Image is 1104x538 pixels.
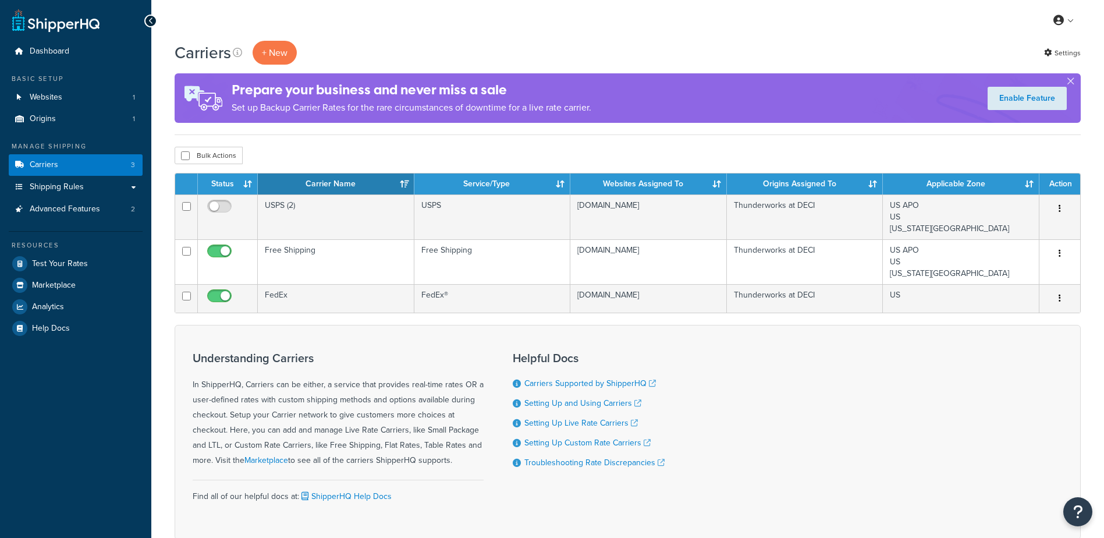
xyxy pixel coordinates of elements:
a: Marketplace [9,275,143,296]
a: Test Your Rates [9,253,143,274]
span: 2 [131,204,135,214]
td: US APO US [US_STATE][GEOGRAPHIC_DATA] [883,239,1039,284]
button: + New [253,41,297,65]
td: US APO US [US_STATE][GEOGRAPHIC_DATA] [883,194,1039,239]
a: Troubleshooting Rate Discrepancies [524,456,665,469]
span: 1 [133,93,135,102]
th: Carrier Name: activate to sort column ascending [258,174,414,194]
a: Marketplace [244,454,288,466]
span: Help Docs [32,324,70,334]
a: Websites 1 [9,87,143,108]
li: Websites [9,87,143,108]
div: Find all of our helpful docs at: [193,480,484,504]
a: Carriers 3 [9,154,143,176]
a: Setting Up and Using Carriers [524,397,641,409]
div: Resources [9,240,143,250]
span: Shipping Rules [30,182,84,192]
a: Advanced Features 2 [9,199,143,220]
h4: Prepare your business and never miss a sale [232,80,591,100]
a: ShipperHQ Help Docs [299,490,392,502]
td: Free Shipping [414,239,571,284]
a: Help Docs [9,318,143,339]
td: USPS [414,194,571,239]
li: Advanced Features [9,199,143,220]
a: Shipping Rules [9,176,143,198]
td: Thunderworks at DECI [727,194,883,239]
th: Origins Assigned To: activate to sort column ascending [727,174,883,194]
th: Websites Assigned To: activate to sort column ascending [570,174,727,194]
span: Carriers [30,160,58,170]
td: Free Shipping [258,239,414,284]
td: [DOMAIN_NAME] [570,194,727,239]
h3: Understanding Carriers [193,352,484,364]
img: ad-rules-rateshop-fe6ec290ccb7230408bd80ed9643f0289d75e0ffd9eb532fc0e269fcd187b520.png [175,73,232,123]
span: 3 [131,160,135,170]
a: Setting Up Live Rate Carriers [524,417,638,429]
a: Enable Feature [988,87,1067,110]
a: Origins 1 [9,108,143,130]
th: Status: activate to sort column ascending [198,174,258,194]
td: Thunderworks at DECI [727,284,883,313]
span: Websites [30,93,62,102]
th: Action [1039,174,1080,194]
a: Carriers Supported by ShipperHQ [524,377,656,390]
a: Analytics [9,296,143,317]
a: ShipperHQ Home [12,9,100,32]
td: USPS (2) [258,194,414,239]
a: Dashboard [9,41,143,62]
h3: Helpful Docs [513,352,665,364]
span: Test Your Rates [32,259,88,269]
p: Set up Backup Carrier Rates for the rare circumstances of downtime for a live rate carrier. [232,100,591,116]
td: US [883,284,1039,313]
div: Manage Shipping [9,141,143,151]
li: Carriers [9,154,143,176]
span: 1 [133,114,135,124]
span: Analytics [32,302,64,312]
td: FedEx [258,284,414,313]
span: Origins [30,114,56,124]
td: [DOMAIN_NAME] [570,284,727,313]
td: Thunderworks at DECI [727,239,883,284]
th: Service/Type: activate to sort column ascending [414,174,571,194]
td: [DOMAIN_NAME] [570,239,727,284]
li: Origins [9,108,143,130]
span: Marketplace [32,281,76,291]
div: Basic Setup [9,74,143,84]
h1: Carriers [175,41,231,64]
th: Applicable Zone: activate to sort column ascending [883,174,1039,194]
div: In ShipperHQ, Carriers can be either, a service that provides real-time rates OR a user-defined r... [193,352,484,468]
a: Settings [1044,45,1081,61]
td: FedEx® [414,284,571,313]
span: Advanced Features [30,204,100,214]
a: Setting Up Custom Rate Carriers [524,437,651,449]
button: Bulk Actions [175,147,243,164]
span: Dashboard [30,47,69,56]
button: Open Resource Center [1063,497,1092,526]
